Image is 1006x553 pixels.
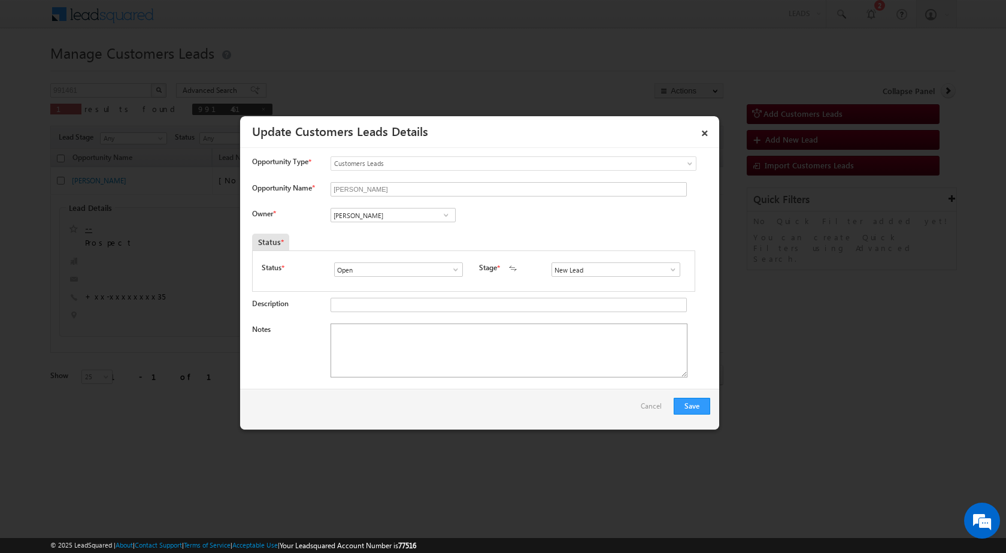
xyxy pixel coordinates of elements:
[252,234,289,250] div: Status
[334,262,463,277] input: Type to Search
[232,541,278,549] a: Acceptable Use
[331,156,696,171] a: Customers Leads
[252,183,314,192] label: Opportunity Name
[438,209,453,221] a: Show All Items
[252,122,428,139] a: Update Customers Leads Details
[674,398,710,415] button: Save
[252,209,275,218] label: Owner
[252,325,271,334] label: Notes
[445,264,460,276] a: Show All Items
[252,156,308,167] span: Opportunity Type
[280,541,416,550] span: Your Leadsquared Account Number is
[662,264,677,276] a: Show All Items
[552,262,680,277] input: Type to Search
[479,262,497,273] label: Stage
[184,541,231,549] a: Terms of Service
[116,541,133,549] a: About
[398,541,416,550] span: 77516
[331,158,647,169] span: Customers Leads
[641,398,668,421] a: Cancel
[331,208,456,222] input: Type to Search
[695,120,715,141] a: ×
[252,299,289,308] label: Description
[135,541,182,549] a: Contact Support
[262,262,281,273] label: Status
[50,540,416,551] span: © 2025 LeadSquared | | | | |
